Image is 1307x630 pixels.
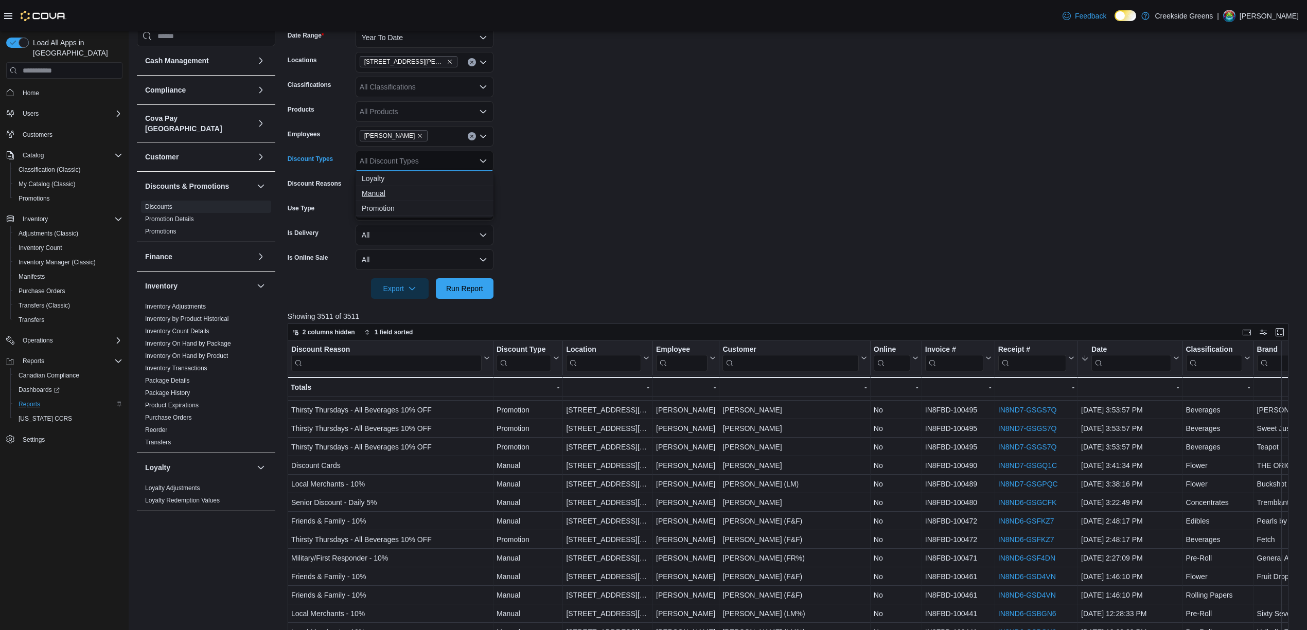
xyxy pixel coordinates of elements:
[1081,459,1179,472] div: [DATE] 3:41:34 PM
[19,334,57,347] button: Operations
[1217,10,1219,22] p: |
[23,151,44,159] span: Catalog
[377,278,422,299] span: Export
[1081,345,1179,371] button: Date
[1241,326,1253,338] button: Keyboard shortcuts
[14,285,122,297] span: Purchase Orders
[566,345,649,371] button: Location
[497,381,559,393] div: -
[497,345,551,355] div: Discount Type
[145,227,176,236] span: Promotions
[23,110,39,118] span: Users
[998,406,1057,414] a: IN8ND7-GSGS7Q
[1186,404,1250,416] div: Beverages
[145,85,253,95] button: Compliance
[19,301,70,310] span: Transfers (Classic)
[1186,345,1250,371] button: Classification
[566,404,649,416] div: [STREET_ADDRESS][PERSON_NAME]
[19,355,122,367] span: Reports
[497,345,559,371] button: Discount Type
[288,31,324,40] label: Date Range
[925,345,992,371] button: Invoice #
[656,345,716,371] button: Employee
[874,459,919,472] div: No
[145,328,209,335] a: Inventory Count Details
[1075,11,1106,21] span: Feedback
[656,404,716,416] div: [PERSON_NAME]
[998,572,1056,581] a: IN8ND6-GSD4VN
[998,517,1054,525] a: IN8ND6-GSFKZ7
[10,255,127,269] button: Inventory Manager (Classic)
[145,251,253,262] button: Finance
[14,227,122,240] span: Adjustments (Classic)
[10,241,127,255] button: Inventory Count
[255,151,267,163] button: Customer
[291,345,490,371] button: Discount Reason
[288,229,319,237] label: Is Delivery
[145,426,167,434] span: Reorder
[998,554,1055,562] a: IN8ND6-GSF4DN
[362,188,487,199] span: Manual
[656,478,716,490] div: [PERSON_NAME]
[722,441,867,453] div: [PERSON_NAME]
[255,117,267,130] button: Cova Pay [GEOGRAPHIC_DATA]
[19,287,65,295] span: Purchase Orders
[145,413,192,422] span: Purchase Orders
[925,404,992,416] div: IN8FBD-100495
[145,484,200,492] a: Loyalty Adjustments
[998,345,1066,355] div: Receipt #
[145,352,228,359] a: Inventory On Hand by Product
[19,107,122,120] span: Users
[479,132,487,140] button: Open list of options
[145,203,172,211] span: Discounts
[1186,381,1250,393] div: -
[14,271,122,283] span: Manifests
[19,355,48,367] button: Reports
[998,381,1074,393] div: -
[145,113,253,134] h3: Cova Pay [GEOGRAPHIC_DATA]
[656,441,716,453] div: [PERSON_NAME]
[14,227,82,240] a: Adjustments (Classic)
[998,424,1057,433] a: IN8ND7-GSGS7Q
[10,298,127,313] button: Transfers (Classic)
[137,300,275,453] div: Inventory
[291,345,482,355] div: Discount Reason
[656,345,708,371] div: Employee
[566,381,649,393] div: -
[255,84,267,96] button: Compliance
[874,345,919,371] button: Online
[145,56,209,66] h3: Cash Management
[1240,10,1299,22] p: [PERSON_NAME]
[14,314,48,326] a: Transfers
[10,313,127,327] button: Transfers
[14,242,66,254] a: Inventory Count
[925,459,992,472] div: IN8FBD-100490
[1186,422,1250,435] div: Beverages
[925,381,992,393] div: -
[497,459,559,472] div: Manual
[288,81,331,89] label: Classifications
[14,384,64,396] a: Dashboards
[288,204,314,212] label: Use Type
[288,254,328,262] label: Is Online Sale
[1223,10,1235,22] div: Pat McCaffrey
[356,27,493,48] button: Year To Date
[19,334,122,347] span: Operations
[722,422,867,435] div: [PERSON_NAME]
[447,59,453,65] button: Remove 19 Reuben Crescent from selection in this group
[145,152,253,162] button: Customer
[288,311,1299,321] p: Showing 3511 of 3511
[2,333,127,348] button: Operations
[566,459,649,472] div: [STREET_ADDRESS][PERSON_NAME]
[255,250,267,263] button: Finance
[1091,345,1171,355] div: Date
[19,149,48,161] button: Catalog
[1257,326,1269,338] button: Display options
[998,345,1074,371] button: Receipt #
[998,443,1057,451] a: IN8ND7-GSGS7Q
[19,87,43,99] a: Home
[14,299,122,312] span: Transfers (Classic)
[14,369,83,382] a: Canadian Compliance
[10,284,127,298] button: Purchase Orders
